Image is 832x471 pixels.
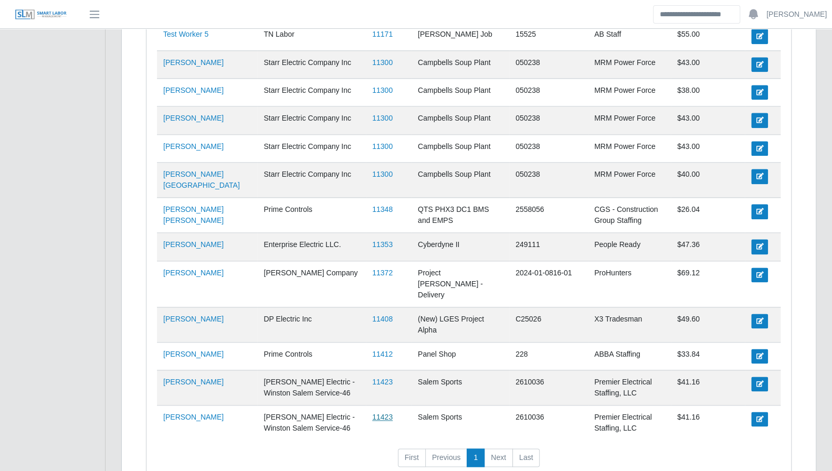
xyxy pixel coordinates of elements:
[588,370,671,405] td: Premier Electrical Staffing, LLC
[257,342,366,370] td: Prime Controls
[163,142,224,151] a: [PERSON_NAME]
[671,79,745,106] td: $38.00
[671,198,745,233] td: $26.04
[671,307,745,342] td: $49.60
[588,198,671,233] td: CGS - Construction Group Staffing
[257,261,366,307] td: [PERSON_NAME] Company
[412,198,509,233] td: QTS PHX3 DC1 BMS and EMPS
[412,405,509,440] td: Salem Sports
[372,350,393,358] a: 11412
[766,9,827,20] a: [PERSON_NAME]
[163,315,224,323] a: [PERSON_NAME]
[372,269,393,277] a: 11372
[412,134,509,162] td: Campbells Soup Plant
[412,342,509,370] td: Panel Shop
[163,413,224,421] a: [PERSON_NAME]
[588,233,671,261] td: People Ready
[588,342,671,370] td: ABBA Staffing
[509,261,588,307] td: 2024-01-0816-01
[372,114,393,122] a: 11300
[163,350,224,358] a: [PERSON_NAME]
[671,342,745,370] td: $33.84
[257,134,366,162] td: Starr Electric Company Inc
[509,50,588,78] td: 050238
[509,23,588,50] td: 15525
[163,30,208,38] a: Test Worker 5
[163,114,224,122] a: [PERSON_NAME]
[671,50,745,78] td: $43.00
[588,261,671,307] td: ProHunters
[509,79,588,106] td: 050238
[412,163,509,198] td: Campbells Soup Plant
[671,261,745,307] td: $69.12
[509,198,588,233] td: 2558056
[372,30,393,38] a: 11171
[509,163,588,198] td: 050238
[588,50,671,78] td: MRM Power Force
[257,106,366,134] td: Starr Electric Company Inc
[671,23,745,50] td: $55.00
[588,163,671,198] td: MRM Power Force
[671,106,745,134] td: $43.00
[372,58,393,67] a: 11300
[509,370,588,405] td: 2610036
[412,261,509,307] td: Project [PERSON_NAME] - Delivery
[163,86,224,94] a: [PERSON_NAME]
[257,405,366,440] td: [PERSON_NAME] Electric - Winston Salem Service-46
[412,307,509,342] td: (New) LGES Project Alpha
[671,370,745,405] td: $41.16
[163,58,224,67] a: [PERSON_NAME]
[372,240,393,249] a: 11353
[163,205,224,224] a: [PERSON_NAME] [PERSON_NAME]
[412,106,509,134] td: Campbells Soup Plant
[163,378,224,386] a: [PERSON_NAME]
[257,23,366,50] td: TN Labor
[653,5,740,24] input: Search
[257,79,366,106] td: Starr Electric Company Inc
[588,405,671,440] td: Premier Electrical Staffing, LLC
[372,413,393,421] a: 11423
[509,233,588,261] td: 249111
[671,134,745,162] td: $43.00
[509,106,588,134] td: 050238
[257,198,366,233] td: Prime Controls
[163,240,224,249] a: [PERSON_NAME]
[372,378,393,386] a: 11423
[412,23,509,50] td: [PERSON_NAME] Job
[588,79,671,106] td: MRM Power Force
[372,170,393,178] a: 11300
[15,9,67,20] img: SLM Logo
[509,134,588,162] td: 050238
[257,233,366,261] td: Enterprise Electric LLC.
[671,405,745,440] td: $41.16
[671,163,745,198] td: $40.00
[257,370,366,405] td: [PERSON_NAME] Electric - Winston Salem Service-46
[509,342,588,370] td: 228
[372,315,393,323] a: 11408
[163,269,224,277] a: [PERSON_NAME]
[509,307,588,342] td: C25026
[163,170,240,189] a: [PERSON_NAME][GEOGRAPHIC_DATA]
[467,448,485,467] a: 1
[588,134,671,162] td: MRM Power Force
[372,205,393,213] a: 11348
[372,86,393,94] a: 11300
[509,405,588,440] td: 2610036
[588,307,671,342] td: X3 Tradesman
[412,50,509,78] td: Campbells Soup Plant
[588,106,671,134] td: MRM Power Force
[412,79,509,106] td: Campbells Soup Plant
[257,307,366,342] td: DP Electric Inc
[412,233,509,261] td: Cyberdyne II
[412,370,509,405] td: Salem Sports
[257,163,366,198] td: Starr Electric Company Inc
[372,142,393,151] a: 11300
[257,50,366,78] td: Starr Electric Company Inc
[588,23,671,50] td: AB Staff
[671,233,745,261] td: $47.36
